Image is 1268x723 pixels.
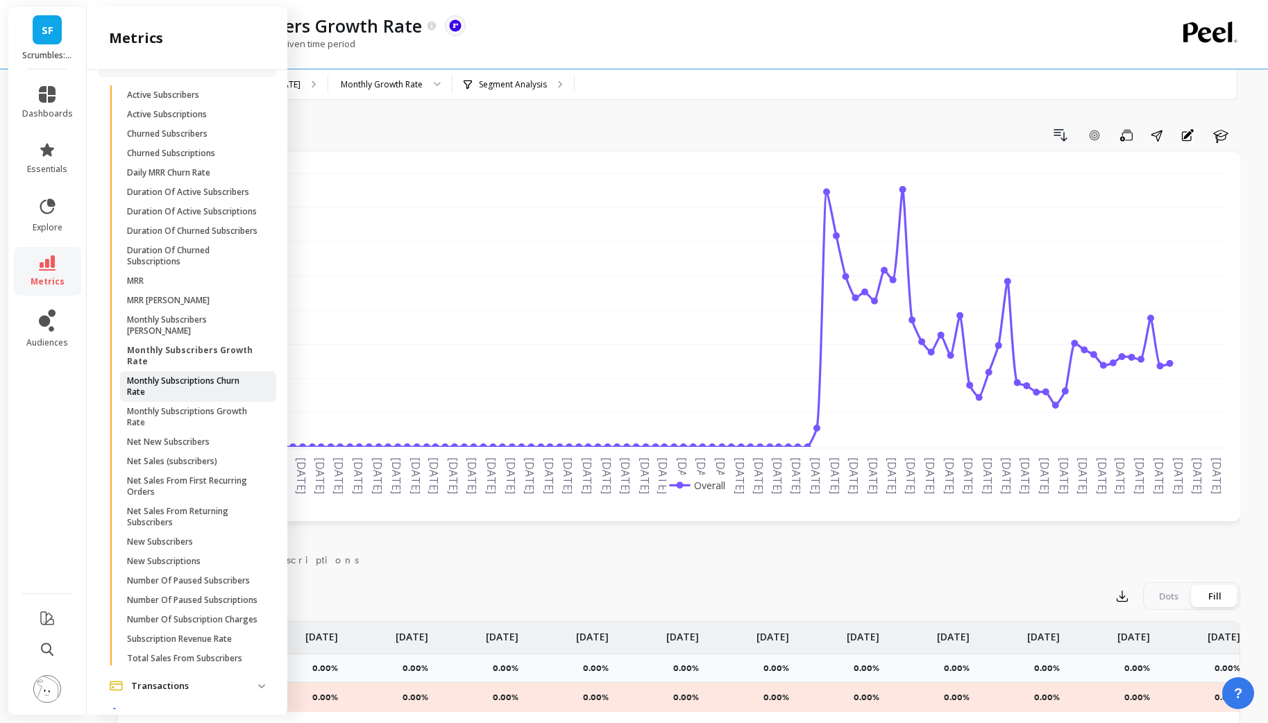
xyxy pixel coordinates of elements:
p: Churned Subscriptions [127,148,215,159]
p: Active Subscribers [127,90,199,101]
p: [DATE] [576,622,609,644]
p: 0.00% [854,663,888,674]
nav: Tabs [117,542,1240,574]
p: Net Sales From Returning Subscribers [127,506,260,528]
span: ? [1234,683,1242,703]
p: [DATE] [1117,622,1150,644]
p: 0.00% [987,692,1060,703]
span: SF [42,22,53,38]
p: 0.00% [1215,663,1249,674]
p: Churned Subscribers [127,128,208,139]
p: [DATE] [305,622,338,644]
p: [DATE] [1027,622,1060,644]
span: explore [33,222,62,233]
span: dashboards [22,108,73,119]
p: Monthly Subscriptions Churn Rate [127,375,260,398]
p: 0.00% [806,692,879,703]
p: 0.00% [403,663,437,674]
p: 0.00% [355,692,428,703]
p: 0.00% [944,663,978,674]
h2: metrics [109,28,163,48]
p: [DATE] [486,622,518,644]
p: [DATE] [756,622,789,644]
p: Total Sales From Subscribers [127,653,242,664]
p: [DATE] [847,622,879,644]
p: Subscription Revenue Rate [127,633,232,645]
span: metrics [31,276,65,287]
button: ? [1222,677,1254,709]
p: Monthly Subscriptions Growth Rate [127,406,260,428]
img: api.recharge.svg [449,19,462,32]
p: Monthly Subscribers Growth Rate [127,345,260,367]
p: Segment Analysis [479,79,547,90]
p: 0.00% [265,692,338,703]
span: essentials [27,164,67,175]
p: 0.00% [312,663,346,674]
p: MRR [PERSON_NAME] [127,295,210,306]
img: down caret icon [258,684,265,688]
img: profile picture [33,675,61,703]
p: [DATE] [937,622,970,644]
p: 0.00% [446,692,518,703]
p: 0.00% [583,663,617,674]
p: 0.00% [1034,663,1068,674]
img: navigation item icon [109,708,123,719]
p: Duration Of Active Subscriptions [127,206,257,217]
p: 0.00% [493,663,527,674]
p: Net Sales From First Recurring Orders [127,475,260,497]
div: Dots [1146,585,1192,607]
p: MRR [127,275,144,287]
img: navigation item icon [109,681,123,691]
p: 0.00% [763,663,797,674]
p: 0.00% [716,692,789,703]
p: Net New Subscribers [127,436,210,448]
p: Net Sales (subscribers) [127,456,217,467]
p: 0.00% [626,692,699,703]
p: 0.00% [1124,663,1158,674]
p: Number Of Paused Subscribers [127,575,250,586]
p: [DATE] [396,622,428,644]
p: Duration Of Active Subscribers [127,187,249,198]
p: 0.00% [673,663,707,674]
div: Fill [1192,585,1237,607]
p: Web Analytics [131,706,258,720]
p: 0.00% [897,692,970,703]
p: Monthly Subscribers [PERSON_NAME] [127,314,260,337]
p: 0.00% [536,692,609,703]
p: Number Of Subscription Charges [127,614,257,625]
p: New Subscriptions [127,556,201,567]
p: Duration Of Churned Subscribers [127,226,257,237]
p: Number Of Paused Subscriptions [127,595,257,606]
p: Scrumbles: Natural Pet Food [22,50,73,61]
p: Daily MRR Churn Rate [127,167,210,178]
p: [DATE] [1208,622,1240,644]
span: audiences [26,337,68,348]
p: Active Subscriptions [127,109,207,120]
p: 0.00% [1077,692,1150,703]
p: Duration Of Churned Subscriptions [127,245,260,267]
p: Transactions [131,679,258,693]
p: [DATE] [666,622,699,644]
span: Subscriptions [250,553,359,567]
p: New Subscribers [127,536,193,547]
div: Monthly Growth Rate [341,78,423,91]
p: 0.00% [1167,692,1240,703]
